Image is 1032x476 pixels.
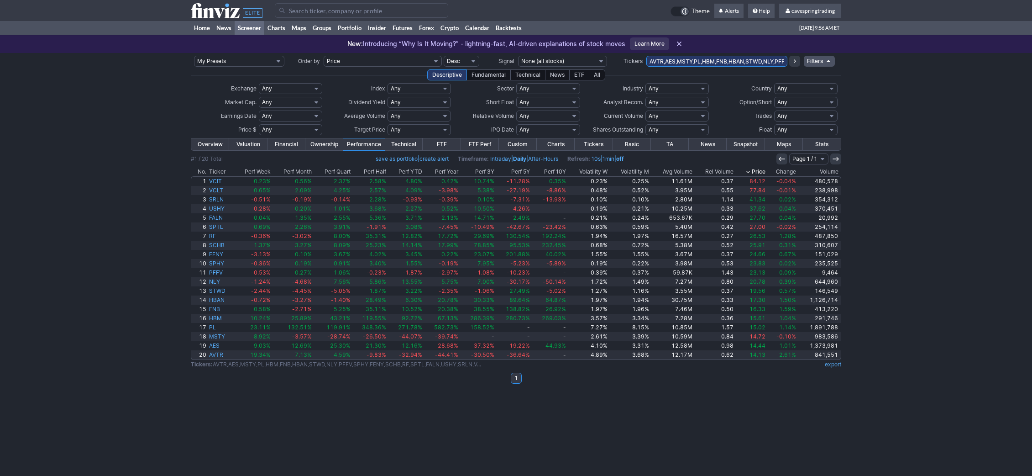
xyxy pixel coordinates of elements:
[438,242,458,249] span: 17.99%
[191,186,208,195] a: 2
[650,241,694,250] a: 5.38M
[352,222,388,232] a: -1.91%
[513,214,530,221] span: 2.49%
[233,204,272,213] a: -0.28%
[749,205,765,212] span: 37.62
[272,222,314,232] a: 2.26%
[513,155,526,162] a: Daily
[331,196,351,203] span: -0.14%
[191,21,213,35] a: Home
[575,138,613,150] a: Tickers
[208,204,233,213] a: USHY
[537,138,575,150] a: Charts
[694,213,735,222] a: 0.29
[369,205,386,212] span: 3.68%
[609,177,650,186] a: 0.25%
[275,3,448,18] input: Search
[424,195,460,204] a: -0.39%
[424,186,460,195] a: -3.98%
[650,222,694,232] a: 5.40M
[507,187,530,194] span: -27.19%
[352,186,388,195] a: 2.57%
[424,232,460,241] a: 17.72%
[352,241,388,250] a: 25.23%
[334,233,351,239] span: 8.00%
[233,186,272,195] a: 0.65%
[352,250,388,259] a: 4.02%
[424,213,460,222] a: 2.13%
[388,177,424,186] a: 4.80%
[471,223,494,230] span: -10.49%
[423,138,461,150] a: ETF
[402,233,422,239] span: 12.82%
[749,214,765,221] span: 27.70
[531,232,567,241] a: 192.24%
[235,21,264,35] a: Screener
[388,213,424,222] a: 3.71%
[424,250,460,259] a: 0.22%
[609,250,650,259] a: 1.55%
[797,204,841,213] a: 370,451
[567,177,609,186] a: 0.23%
[352,213,388,222] a: 5.36%
[510,205,530,212] span: -4.26%
[765,138,803,150] a: Maps
[510,196,530,203] span: -7.31%
[288,21,309,35] a: Maps
[208,232,233,241] a: RF
[334,205,351,212] span: 1.01%
[735,222,766,232] a: 27.00
[496,204,532,213] a: -4.26%
[334,214,351,221] span: 2.55%
[264,21,288,35] a: Charts
[477,187,494,194] span: 5.38%
[767,204,797,213] a: 0.04%
[388,241,424,250] a: 14.14%
[208,213,233,222] a: FALN
[208,195,233,204] a: SRLN
[545,69,570,80] div: News
[714,4,744,18] a: Alerts
[369,178,386,185] span: 2.58%
[208,177,233,186] a: VCIT
[749,223,765,230] span: 27.00
[233,232,272,241] a: -0.36%
[272,250,314,259] a: 0.10%
[609,241,650,250] a: 0.72%
[613,138,651,150] a: Basic
[335,21,365,35] a: Portfolio
[804,56,835,67] a: Filters
[609,232,650,241] a: 1.97%
[543,223,566,230] span: -23.42%
[546,187,566,194] span: -8.86%
[369,214,386,221] span: 5.36%
[191,241,208,250] a: 8
[779,205,796,212] span: 0.04%
[797,195,841,204] a: 354,312
[567,213,609,222] a: 0.21%
[313,186,351,195] a: 4.25%
[616,155,624,162] a: off
[334,242,351,249] span: 8.09%
[313,177,351,186] a: 2.37%
[651,138,689,150] a: TA
[694,186,735,195] a: 0.55
[735,177,766,186] a: 84.12
[191,213,208,222] a: 5
[292,233,312,239] span: -3.02%
[405,178,422,185] span: 4.80%
[797,241,841,250] a: 310,607
[694,241,735,250] a: 0.52
[490,155,511,162] a: Intraday
[254,187,271,194] span: 0.65%
[460,204,496,213] a: 10.50%
[542,233,566,239] span: 192.24%
[191,204,208,213] a: 4
[567,186,609,195] a: 0.48%
[233,250,272,259] a: -3.13%
[441,178,458,185] span: 0.42%
[254,242,271,249] span: 1.37%
[474,242,494,249] span: 78.85%
[424,204,460,213] a: 0.52%
[749,187,765,194] span: 77.84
